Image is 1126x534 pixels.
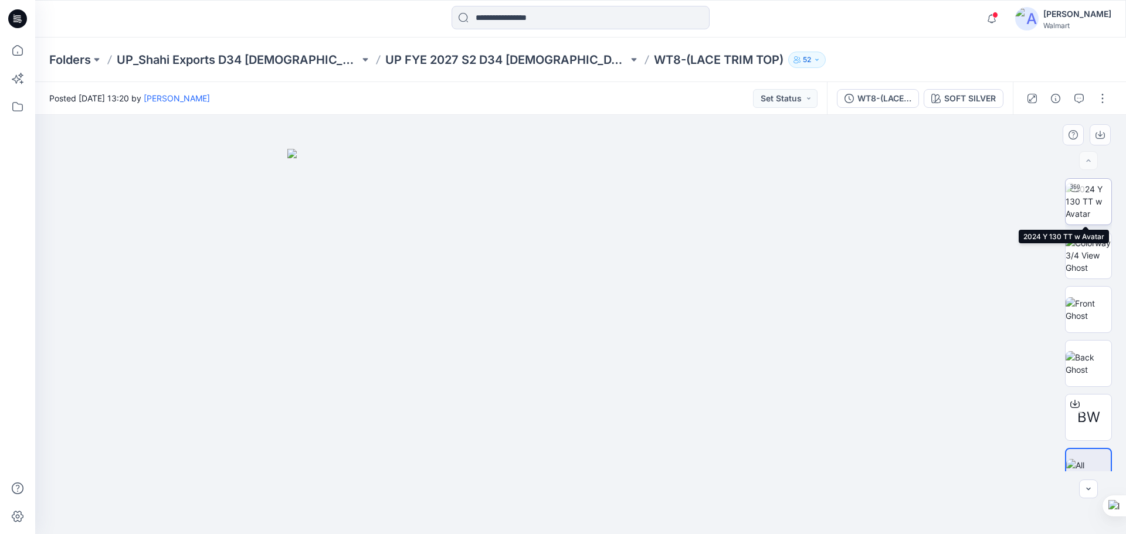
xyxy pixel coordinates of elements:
[1015,7,1039,30] img: avatar
[49,92,210,104] span: Posted [DATE] 13:20 by
[117,52,359,68] a: UP_Shahi Exports D34 [DEMOGRAPHIC_DATA] Tops
[788,52,826,68] button: 52
[1066,351,1111,376] img: Back Ghost
[1066,297,1111,322] img: Front Ghost
[857,92,911,105] div: WT8-(LACE TRIM TOP)-SZ-M-24-07-2025-AH last
[654,52,784,68] p: WT8-(LACE TRIM TOP)
[1066,459,1111,484] img: All colorways
[1046,89,1065,108] button: Details
[1066,183,1111,220] img: 2024 Y 130 TT w Avatar
[803,53,811,66] p: 52
[944,92,996,105] div: SOFT SILVER
[924,89,1003,108] button: SOFT SILVER
[144,93,210,103] a: [PERSON_NAME]
[1066,237,1111,274] img: Colorway 3/4 View Ghost
[1043,21,1111,30] div: Walmart
[1043,7,1111,21] div: [PERSON_NAME]
[49,52,91,68] a: Folders
[1077,407,1100,428] span: BW
[385,52,628,68] a: UP FYE 2027 S2 D34 [DEMOGRAPHIC_DATA] Woven Tops
[837,89,919,108] button: WT8-(LACE TRIM TOP)-SZ-M-24-07-2025-AH last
